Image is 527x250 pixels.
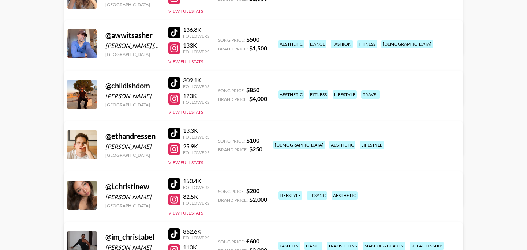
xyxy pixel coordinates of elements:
[105,2,160,7] div: [GEOGRAPHIC_DATA]
[168,8,203,14] button: View Full Stats
[361,90,380,99] div: travel
[105,182,160,191] div: @ i.christinew
[246,137,259,144] strong: $ 100
[218,37,245,43] span: Song Price:
[278,242,300,250] div: fashion
[183,235,209,240] div: Followers
[183,92,209,99] div: 123K
[218,197,248,203] span: Brand Price:
[105,81,160,90] div: @ childishdom
[183,49,209,54] div: Followers
[249,45,267,52] strong: $ 1,500
[410,242,444,250] div: relationship
[183,76,209,84] div: 309.1K
[278,90,304,99] div: aesthetic
[183,42,209,49] div: 133K
[381,40,433,48] div: [DEMOGRAPHIC_DATA]
[332,191,358,200] div: aesthetic
[183,228,209,235] div: 862.6K
[105,52,160,57] div: [GEOGRAPHIC_DATA]
[218,147,248,152] span: Brand Price:
[309,40,326,48] div: dance
[105,232,160,242] div: @ im_christabel
[168,160,203,165] button: View Full Stats
[246,238,259,245] strong: £ 600
[218,189,245,194] span: Song Price:
[183,99,209,105] div: Followers
[105,42,160,49] div: [PERSON_NAME] [PERSON_NAME]
[329,141,355,149] div: aesthetic
[304,242,322,250] div: dance
[105,92,160,100] div: [PERSON_NAME]
[183,193,209,200] div: 82.5K
[105,203,160,208] div: [GEOGRAPHIC_DATA]
[360,141,384,149] div: lifestyle
[218,239,245,245] span: Song Price:
[278,40,304,48] div: aesthetic
[105,143,160,150] div: [PERSON_NAME]
[105,193,160,201] div: [PERSON_NAME]
[246,86,259,93] strong: $ 850
[278,191,302,200] div: lifestyle
[327,242,358,250] div: transitions
[105,152,160,158] div: [GEOGRAPHIC_DATA]
[309,90,328,99] div: fitness
[333,90,357,99] div: lifestyle
[218,138,245,144] span: Song Price:
[183,134,209,140] div: Followers
[249,196,267,203] strong: $ 2,000
[183,84,209,89] div: Followers
[183,185,209,190] div: Followers
[249,145,262,152] strong: $ 250
[218,96,248,102] span: Brand Price:
[331,40,353,48] div: fashion
[183,200,209,206] div: Followers
[105,132,160,141] div: @ ethandressen
[183,143,209,150] div: 25.9K
[218,46,248,52] span: Brand Price:
[246,187,259,194] strong: $ 200
[183,33,209,39] div: Followers
[183,26,209,33] div: 136.8K
[357,40,377,48] div: fitness
[183,127,209,134] div: 13.3K
[105,31,160,40] div: @ awwitsasher
[218,88,245,93] span: Song Price:
[249,95,267,102] strong: $ 4,000
[273,141,325,149] div: [DEMOGRAPHIC_DATA]
[246,36,259,43] strong: $ 500
[105,102,160,107] div: [GEOGRAPHIC_DATA]
[183,150,209,155] div: Followers
[168,109,203,115] button: View Full Stats
[183,177,209,185] div: 150.4K
[307,191,327,200] div: lipsync
[363,242,405,250] div: makeup & beauty
[168,59,203,64] button: View Full Stats
[168,210,203,216] button: View Full Stats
